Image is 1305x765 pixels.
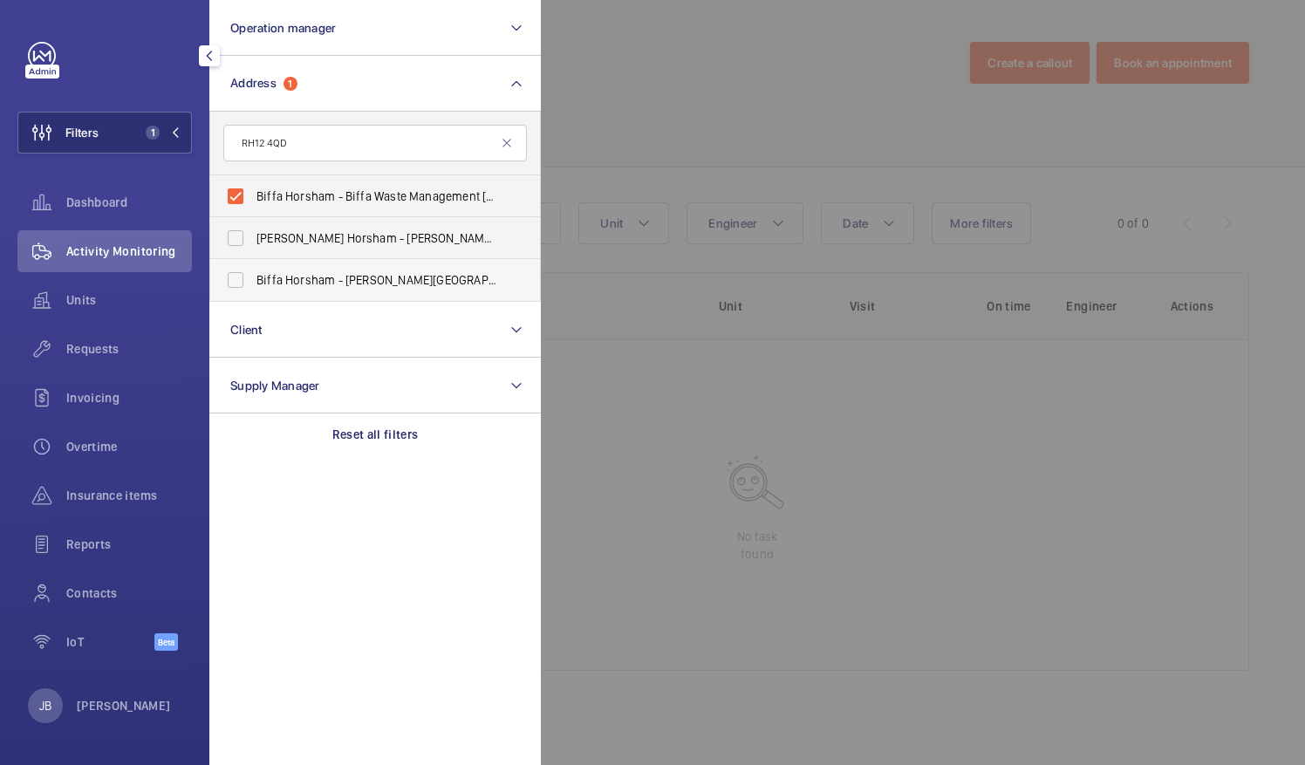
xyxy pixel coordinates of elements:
[66,487,192,504] span: Insurance items
[66,291,192,309] span: Units
[146,126,160,140] span: 1
[66,584,192,602] span: Contacts
[66,340,192,358] span: Requests
[65,124,99,141] span: Filters
[77,697,171,714] p: [PERSON_NAME]
[66,633,154,651] span: IoT
[17,112,192,154] button: Filters1
[66,242,192,260] span: Activity Monitoring
[66,438,192,455] span: Overtime
[154,633,178,651] span: Beta
[66,194,192,211] span: Dashboard
[39,697,51,714] p: JB
[66,389,192,406] span: Invoicing
[66,536,192,553] span: Reports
